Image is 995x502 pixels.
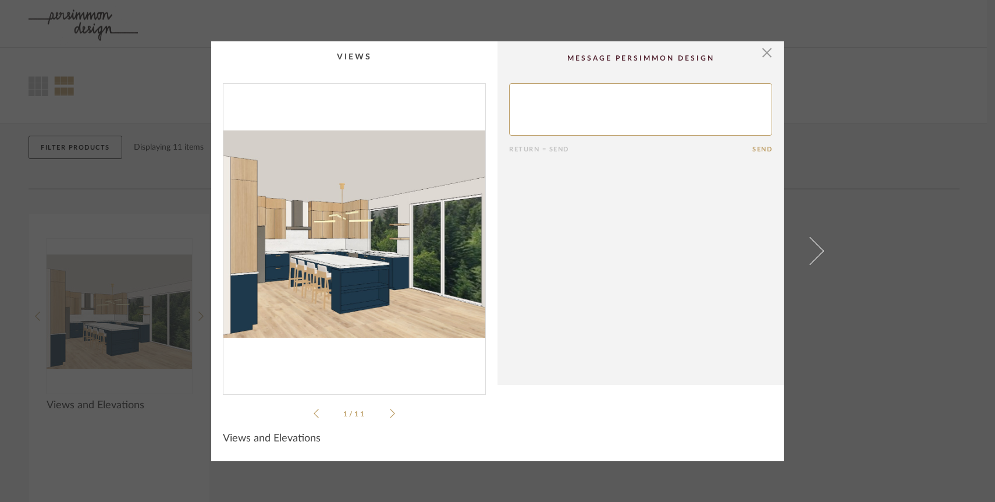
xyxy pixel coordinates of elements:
[223,84,485,385] img: 5ff002ad-3fc1-49d7-bf09-02cb84de721d_1000x1000.jpg
[343,411,349,418] span: 1
[349,411,354,418] span: /
[223,84,485,385] div: 0
[354,411,366,418] span: 11
[752,146,772,153] button: Send
[755,41,779,65] button: Close
[509,146,752,153] div: Return = Send
[223,432,321,445] span: Views and Elevations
